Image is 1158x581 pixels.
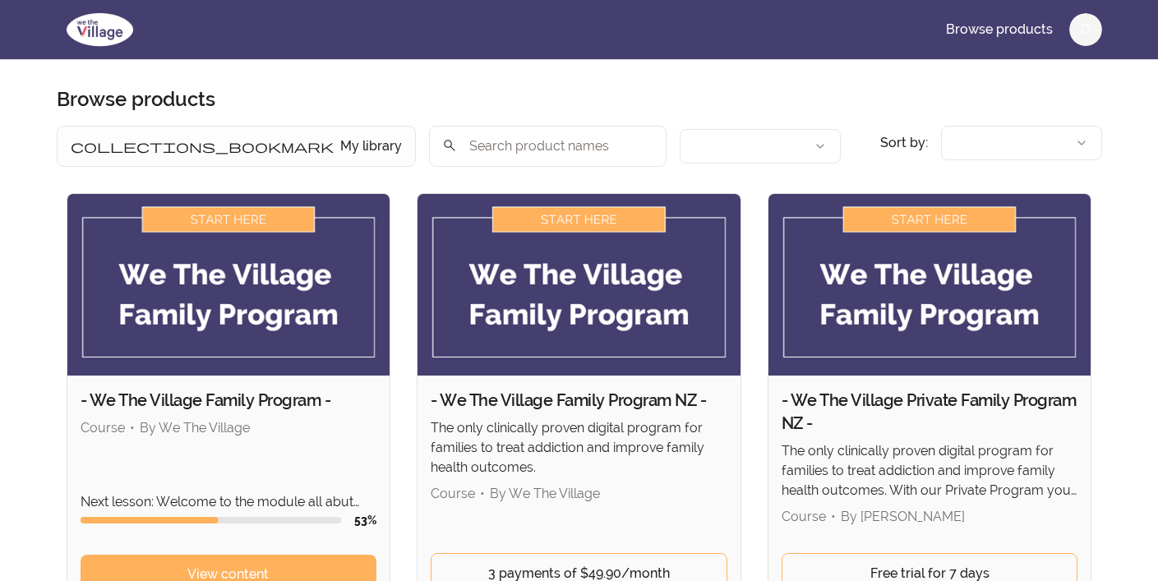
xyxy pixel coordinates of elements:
span: • [831,509,836,524]
div: Course progress [81,517,342,523]
button: Filter by My library [57,126,416,167]
h2: - We The Village Family Program - [81,389,377,412]
span: search [442,134,457,157]
h2: - We The Village Private Family Program NZ - [782,389,1078,435]
span: 53 % [354,514,376,527]
button: Filter by author [680,129,841,164]
span: collections_bookmark [71,136,334,156]
span: • [130,420,135,436]
nav: Main [933,10,1102,49]
span: Course [431,486,475,501]
span: By [PERSON_NAME] [841,509,965,524]
span: • [480,486,485,501]
img: Product image for - We The Village Family Program - [67,194,390,376]
input: Search product names [429,126,667,167]
span: Course [81,420,125,436]
p: Next lesson: Welcome to the module all abut YOU! [81,492,377,512]
button: Product sort options [941,126,1102,160]
p: The only clinically proven digital program for families to treat addiction and improve family hea... [431,418,727,477]
img: We The Village logo [57,10,143,49]
img: Product image for - We The Village Private Family Program NZ - [768,194,1091,376]
h2: Browse products [57,86,215,113]
h2: - We The Village Family Program NZ - [431,389,727,412]
a: Browse products [933,10,1066,49]
button: D [1069,13,1102,46]
p: The only clinically proven digital program for families to treat addiction and improve family hea... [782,441,1078,500]
span: By We The Village [140,420,250,436]
span: By We The Village [490,486,600,501]
img: Product image for - We The Village Family Program NZ - [418,194,740,376]
span: Sort by: [880,135,928,150]
span: Course [782,509,826,524]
